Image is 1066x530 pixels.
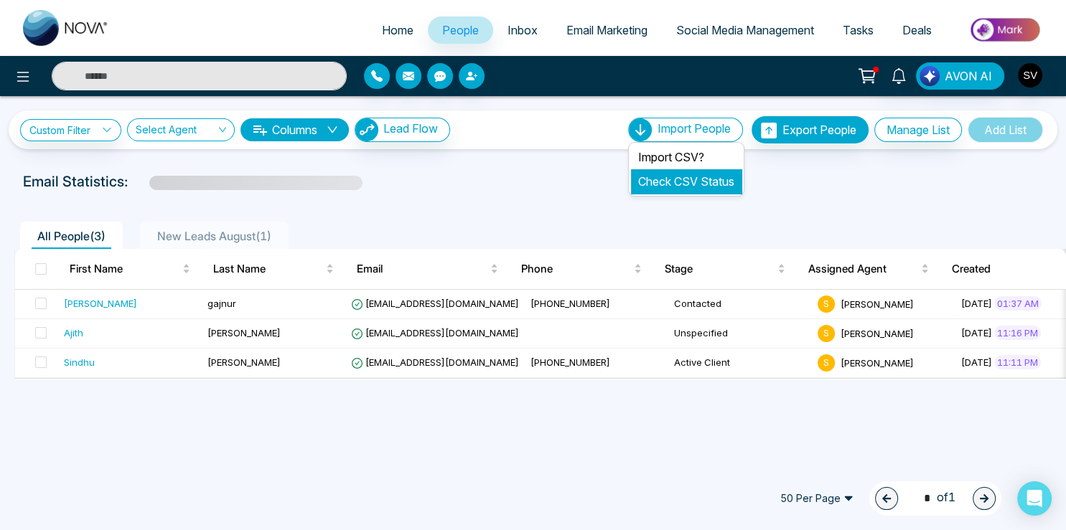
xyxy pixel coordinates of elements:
[994,355,1041,369] span: 11:11 PM
[368,16,428,44] a: Home
[64,355,95,369] div: Sindhu
[874,118,962,142] button: Manage List
[357,260,487,278] span: Email
[668,319,812,349] td: Unspecified
[213,260,323,278] span: Last Name
[510,249,653,289] th: Phone
[508,23,538,37] span: Inbox
[20,119,121,141] a: Custom Filter
[676,23,814,37] span: Social Media Management
[64,326,83,340] div: Ajith
[351,327,519,339] span: [EMAIL_ADDRESS][DOMAIN_NAME]
[355,118,378,141] img: Lead Flow
[552,16,662,44] a: Email Marketing
[841,327,914,339] span: [PERSON_NAME]
[351,298,519,309] span: [EMAIL_ADDRESS][DOMAIN_NAME]
[32,229,111,243] span: All People ( 3 )
[888,16,946,44] a: Deals
[841,298,914,309] span: [PERSON_NAME]
[1017,481,1052,516] div: Open Intercom Messenger
[355,118,450,142] button: Lead Flow
[23,171,128,192] p: Email Statistics:
[770,487,864,510] span: 50 Per Page
[530,356,610,368] span: [PHONE_NUMBER]
[994,326,1041,340] span: 11:16 PM
[665,260,775,278] span: Stage
[653,249,797,289] th: Stage
[382,23,413,37] span: Home
[207,356,281,368] span: [PERSON_NAME]
[58,249,202,289] th: First Name
[351,356,519,368] span: [EMAIL_ADDRESS][DOMAIN_NAME]
[782,123,856,137] span: Export People
[916,62,1004,90] button: AVON AI
[521,260,631,278] span: Phone
[327,124,338,136] span: down
[240,118,349,141] button: Columnsdown
[23,10,109,46] img: Nova CRM Logo
[668,349,812,378] td: Active Client
[530,298,610,309] span: [PHONE_NUMBER]
[945,67,992,85] span: AVON AI
[349,118,450,142] a: Lead FlowLead Flow
[961,356,992,368] span: [DATE]
[668,290,812,319] td: Contacted
[442,23,479,37] span: People
[428,16,493,44] a: People
[631,145,742,169] li: Import CSV?
[843,23,874,37] span: Tasks
[808,260,918,278] span: Assigned Agent
[961,298,992,309] span: [DATE]
[151,229,277,243] span: New Leads August ( 1 )
[207,327,281,339] span: [PERSON_NAME]
[383,121,438,136] span: Lead Flow
[818,325,835,342] span: S
[566,23,647,37] span: Email Marketing
[915,488,955,508] span: of 1
[961,327,992,339] span: [DATE]
[797,249,940,289] th: Assigned Agent
[953,14,1057,46] img: Market-place.gif
[828,16,888,44] a: Tasks
[1018,63,1042,87] img: User Avatar
[818,295,835,313] span: S
[841,356,914,368] span: [PERSON_NAME]
[345,249,510,289] th: Email
[638,174,734,189] a: Check CSV Status
[920,66,940,86] img: Lead Flow
[952,260,1062,278] span: Created
[662,16,828,44] a: Social Media Management
[64,296,137,311] div: [PERSON_NAME]
[902,23,932,37] span: Deals
[70,260,179,278] span: First Name
[493,16,552,44] a: Inbox
[207,298,236,309] span: gajnur
[752,116,869,143] button: Export People
[658,121,731,136] span: Import People
[994,296,1042,311] span: 01:37 AM
[202,249,345,289] th: Last Name
[818,354,835,372] span: S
